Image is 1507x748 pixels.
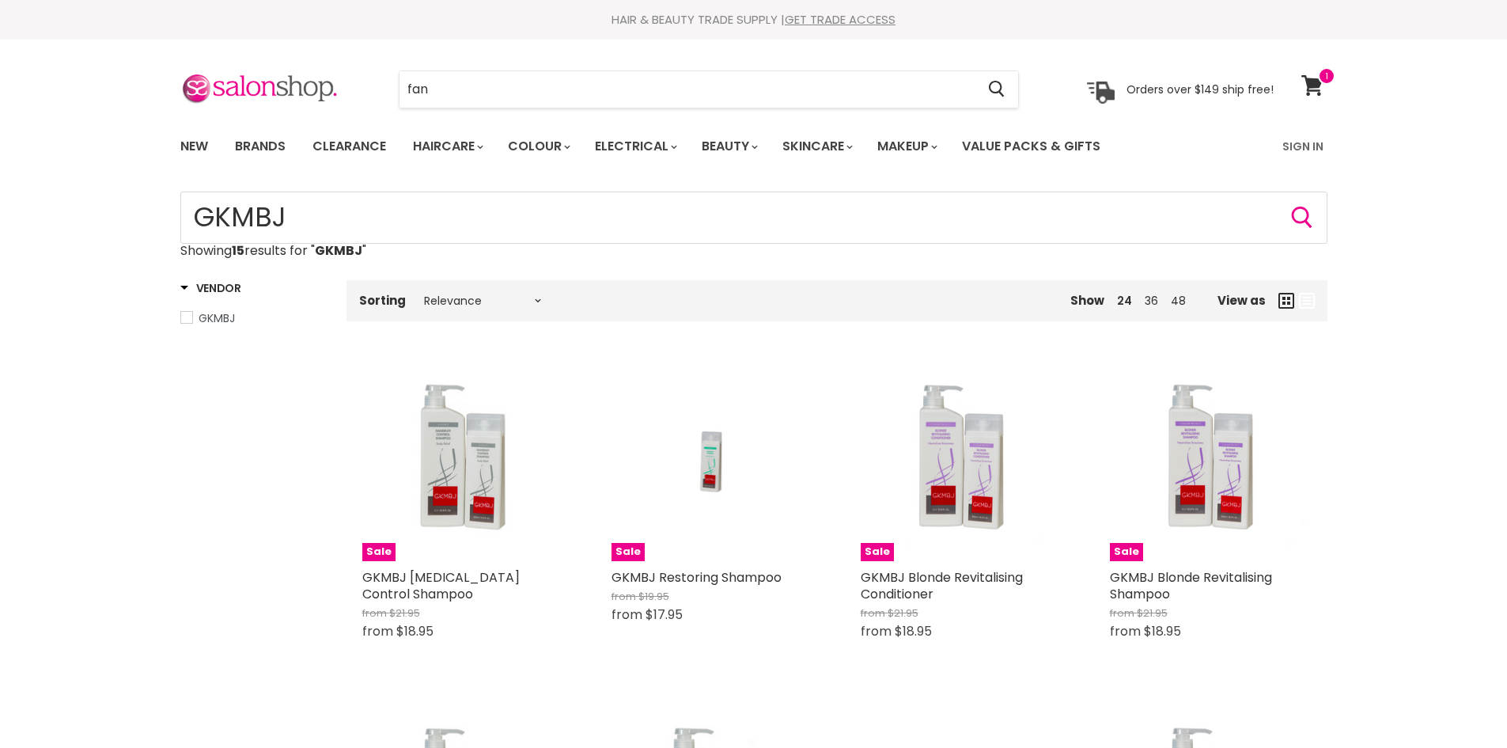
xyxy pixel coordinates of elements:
[612,543,645,561] span: Sale
[362,606,387,621] span: from
[362,543,396,561] span: Sale
[396,622,434,640] span: $18.95
[180,280,241,296] h3: Vendor
[399,70,1019,108] form: Product
[646,606,683,624] span: $17.95
[1110,568,1272,603] a: GKMBJ Blonde Revitalising Shampoo
[612,606,642,624] span: from
[1110,543,1143,561] span: Sale
[168,130,220,163] a: New
[496,130,580,163] a: Colour
[785,11,895,28] a: GET TRADE ACCESS
[180,244,1327,258] p: Showing results for " "
[389,606,420,621] span: $21.95
[199,310,235,326] span: GKMBJ
[1117,293,1132,309] a: 24
[1110,359,1312,561] img: GKMBJ Blonde Revitalising Shampoo
[362,568,520,603] a: GKMBJ [MEDICAL_DATA] Control Shampoo
[1217,294,1266,307] span: View as
[362,359,564,561] img: GKMBJ Dandruff Control Shampoo
[180,192,1327,244] input: Search
[645,359,779,561] img: GKMBJ Restoring Shampoo
[1126,82,1274,96] p: Orders over $149 ship free!
[638,589,669,604] span: $19.95
[1137,606,1168,621] span: $21.95
[861,359,1062,561] img: GKMBJ Blonde Revitalising Conditioner
[1145,293,1158,309] a: 36
[950,130,1112,163] a: Value Packs & Gifts
[1070,292,1104,309] span: Show
[223,130,297,163] a: Brands
[895,622,932,640] span: $18.95
[180,192,1327,244] form: Product
[1110,359,1312,561] a: GKMBJ Blonde Revitalising ShampooSale
[771,130,862,163] a: Skincare
[888,606,918,621] span: $21.95
[861,622,892,640] span: from
[315,241,362,260] strong: GKMBJ
[161,12,1347,28] div: HAIR & BEAUTY TRADE SUPPLY |
[690,130,767,163] a: Beauty
[232,241,244,260] strong: 15
[861,606,885,621] span: from
[362,622,393,640] span: from
[1273,130,1333,163] a: Sign In
[861,543,894,561] span: Sale
[861,568,1023,603] a: GKMBJ Blonde Revitalising Conditioner
[583,130,687,163] a: Electrical
[161,123,1347,169] nav: Main
[362,359,564,561] a: GKMBJ Dandruff Control ShampooSale
[1110,606,1134,621] span: from
[168,123,1193,169] ul: Main menu
[861,359,1062,561] a: GKMBJ Blonde Revitalising ConditionerSale
[1144,622,1181,640] span: $18.95
[401,130,493,163] a: Haircare
[612,589,636,604] span: from
[612,359,813,561] a: GKMBJ Restoring ShampooSale
[301,130,398,163] a: Clearance
[180,309,327,327] a: GKMBJ
[612,568,782,587] a: GKMBJ Restoring Shampoo
[976,71,1018,108] button: Search
[399,71,976,108] input: Search
[1171,293,1186,309] a: 48
[1110,622,1141,640] span: from
[1289,205,1315,230] button: Search
[865,130,947,163] a: Makeup
[359,294,406,307] label: Sorting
